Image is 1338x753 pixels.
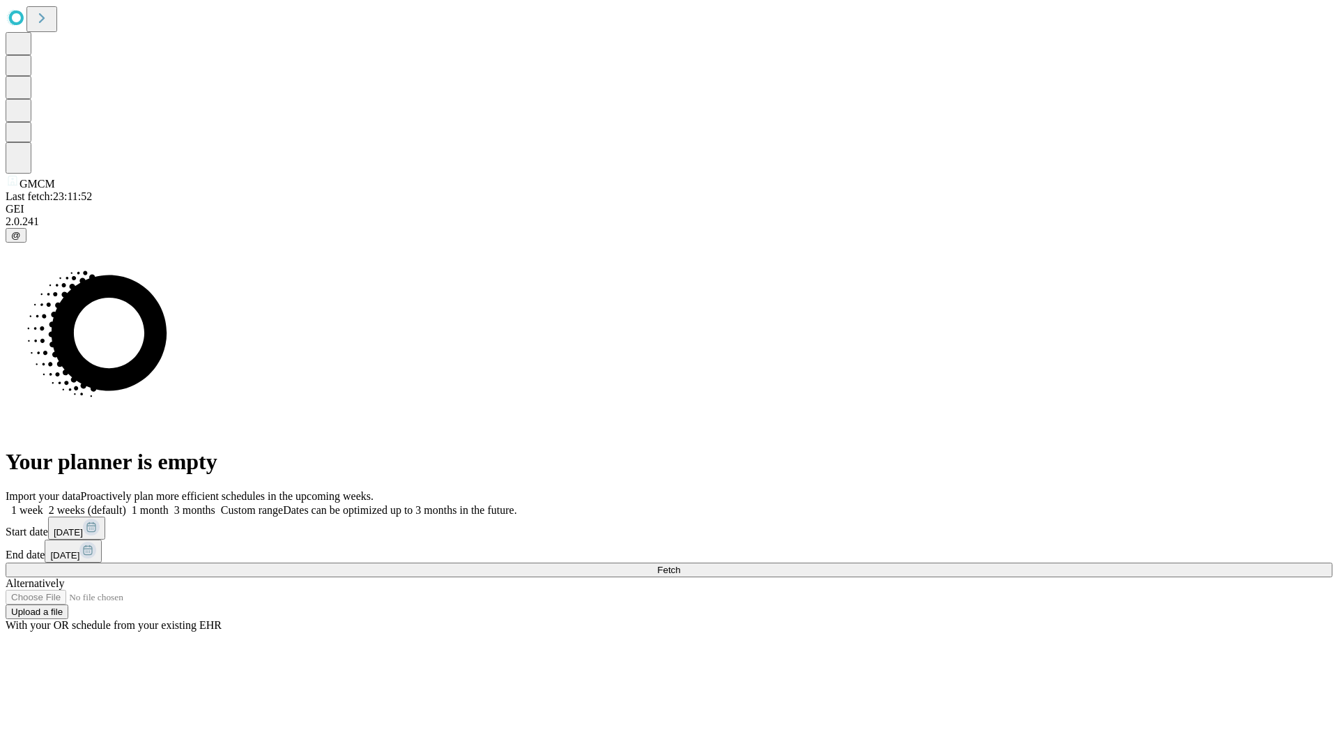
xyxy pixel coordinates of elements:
[657,565,680,575] span: Fetch
[6,449,1332,475] h1: Your planner is empty
[11,504,43,516] span: 1 week
[6,490,81,502] span: Import your data
[48,517,105,540] button: [DATE]
[6,540,1332,563] div: End date
[6,190,92,202] span: Last fetch: 23:11:52
[6,228,26,243] button: @
[132,504,169,516] span: 1 month
[81,490,374,502] span: Proactively plan more efficient schedules in the upcoming weeks.
[6,604,68,619] button: Upload a file
[174,504,215,516] span: 3 months
[49,504,126,516] span: 2 weeks (default)
[6,215,1332,228] div: 2.0.241
[11,230,21,241] span: @
[6,577,64,589] span: Alternatively
[6,563,1332,577] button: Fetch
[6,619,222,631] span: With your OR schedule from your existing EHR
[54,527,83,538] span: [DATE]
[283,504,516,516] span: Dates can be optimized up to 3 months in the future.
[6,203,1332,215] div: GEI
[50,550,79,561] span: [DATE]
[45,540,102,563] button: [DATE]
[6,517,1332,540] div: Start date
[20,178,55,190] span: GMCM
[221,504,283,516] span: Custom range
